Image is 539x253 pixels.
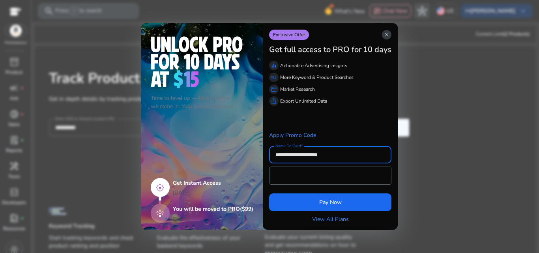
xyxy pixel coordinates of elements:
[269,30,309,40] p: Exclusive Offer
[269,193,391,211] button: Pay Now
[363,45,391,54] h3: 10 days
[275,143,301,149] mat-label: Name On Card
[151,94,253,111] p: Time to level up — that's where we come in. Your growth partner!
[280,74,354,81] p: More Keyword & Product Searches
[271,86,277,92] span: storefront
[384,32,390,38] span: close
[280,86,315,93] p: Market Research
[173,206,253,213] h5: You will be moved to PRO
[271,62,277,69] span: equalizer
[269,131,316,139] a: Apply Promo Code
[319,198,342,206] span: Pay Now
[271,98,277,104] span: ios_share
[271,74,277,81] span: manage_search
[173,215,190,223] p: Day 11
[280,62,347,69] p: Actionable Advertising Insights
[312,215,349,223] a: View All Plans
[173,189,253,197] p: [DATE]
[240,205,253,213] span: ($99)
[273,168,387,184] iframe: Secure card payment input frame
[280,97,327,105] p: Export Unlimited Data
[173,180,253,187] h5: Get Instant Access
[269,45,361,54] h3: Get full access to PRO for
